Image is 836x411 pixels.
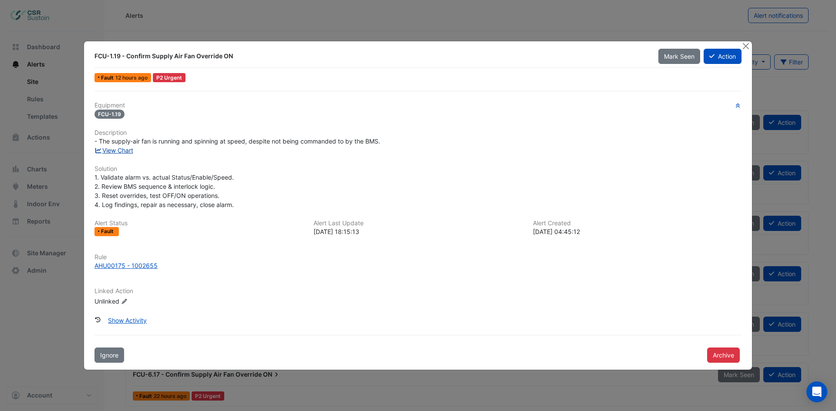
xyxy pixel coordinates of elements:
span: Ignore [100,351,118,359]
span: 1. Validate alarm vs. actual Status/Enable/Speed. 2. Review BMS sequence & interlock logic. 3. Re... [94,174,234,208]
button: Close [741,41,750,50]
span: - The supply‑air fan is running and spinning at speed, despite not being commanded to by the BMS. [94,137,380,145]
span: Wed 03-Sep-2025 01:15 PST [115,74,148,81]
div: P2 Urgent [153,73,185,82]
a: View Chart [94,147,133,154]
div: AHU00175 - 1002655 [94,261,158,270]
fa-icon: Edit Linked Action [121,298,128,304]
div: [DATE] 18:15:13 [313,227,522,236]
h6: Rule [94,254,742,261]
div: FCU-1.19 - Confirm Supply Air Fan Override ON [94,52,648,60]
button: Show Activity [102,313,152,328]
button: Ignore [94,348,124,363]
a: AHU00175 - 1002655 [94,261,742,270]
h6: Linked Action [94,287,742,295]
span: FCU-1.19 [94,110,125,119]
h6: Alert Created [533,220,742,227]
h6: Description [94,129,742,137]
div: [DATE] 04:45:12 [533,227,742,236]
button: Action [704,49,742,64]
h6: Alert Last Update [313,220,522,227]
div: Unlinked [94,296,199,305]
h6: Equipment [94,102,742,109]
h6: Alert Status [94,220,303,227]
span: Fault [101,75,115,80]
button: Archive [707,348,740,363]
div: Open Intercom Messenger [806,381,827,402]
span: Fault [101,229,115,234]
h6: Solution [94,165,742,173]
span: Mark Seen [664,53,694,60]
button: Mark Seen [658,49,700,64]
